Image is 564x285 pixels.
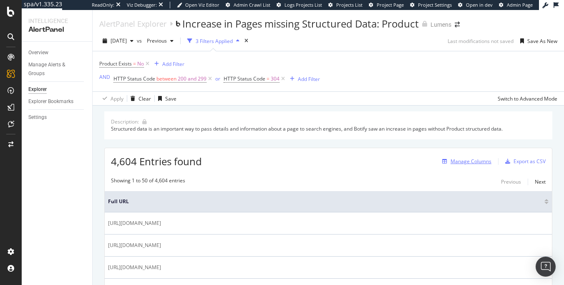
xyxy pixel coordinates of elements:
[28,25,86,35] div: AlertPanel
[28,48,86,57] a: Overview
[28,48,48,57] div: Overview
[111,37,127,44] span: 2025 Aug. 14th
[507,2,533,8] span: Admin Page
[99,73,110,81] div: AND
[196,38,233,45] div: 3 Filters Applied
[501,178,521,185] div: Previous
[215,75,220,82] div: or
[137,58,144,70] span: No
[156,75,176,82] span: between
[439,156,491,166] button: Manage Columns
[271,73,279,85] span: 304
[215,75,220,83] button: or
[224,75,265,82] span: HTTP Status Code
[535,178,546,185] div: Next
[111,177,185,187] div: Showing 1 to 50 of 4,604 entries
[28,61,78,78] div: Manage Alerts & Groups
[162,61,184,68] div: Add Filter
[138,95,151,102] div: Clear
[28,113,47,122] div: Settings
[108,241,161,250] span: [URL][DOMAIN_NAME]
[99,92,123,105] button: Apply
[133,60,136,67] span: =
[514,158,546,165] div: Export as CSV
[267,75,269,82] span: =
[92,2,114,8] div: ReadOnly:
[184,34,243,48] button: 3 Filters Applied
[177,2,219,8] a: Open Viz Editor
[455,22,460,28] div: arrow-right-arrow-left
[502,155,546,168] button: Export as CSV
[127,92,151,105] button: Clear
[28,97,86,106] a: Explorer Bookmarks
[99,19,166,28] a: AlertPanel Explorer
[127,2,157,8] div: Viz Debugger:
[111,154,202,168] span: 4,604 Entries found
[28,97,73,106] div: Explorer Bookmarks
[28,61,86,78] a: Manage Alerts & Groups
[498,95,557,102] div: Switch to Advanced Mode
[377,2,404,8] span: Project Page
[108,198,542,205] span: Full URL
[111,95,123,102] div: Apply
[99,34,137,48] button: [DATE]
[111,125,546,132] div: Structured data is an important way to pass details and information about a page to search engine...
[243,37,250,45] div: times
[494,92,557,105] button: Switch to Advanced Mode
[151,59,184,69] button: Add Filter
[328,2,363,8] a: Projects List
[226,2,270,8] a: Admin Crawl List
[234,2,270,8] span: Admin Crawl List
[182,17,419,31] div: Increase in Pages missing Structured Data: Product
[28,85,86,94] a: Explorer
[458,2,493,8] a: Open in dev
[144,37,167,44] span: Previous
[28,85,47,94] div: Explorer
[165,95,176,102] div: Save
[517,34,557,48] button: Save As New
[451,158,491,165] div: Manage Columns
[466,2,493,8] span: Open in dev
[499,2,533,8] a: Admin Page
[285,2,322,8] span: Logs Projects List
[431,20,451,29] div: Lumens
[501,177,521,187] button: Previous
[28,113,86,122] a: Settings
[108,219,161,227] span: [URL][DOMAIN_NAME]
[178,73,206,85] span: 200 and 299
[137,37,144,44] span: vs
[277,2,322,8] a: Logs Projects List
[113,75,155,82] span: HTTP Status Code
[410,2,452,8] a: Project Settings
[28,17,86,25] div: Intelligence
[418,2,452,8] span: Project Settings
[535,177,546,187] button: Next
[448,38,514,45] div: Last modifications not saved
[298,76,320,83] div: Add Filter
[185,2,219,8] span: Open Viz Editor
[527,38,557,45] div: Save As New
[144,34,177,48] button: Previous
[111,118,139,125] div: Description:
[99,60,132,67] span: Product Exists
[336,2,363,8] span: Projects List
[155,92,176,105] button: Save
[369,2,404,8] a: Project Page
[536,257,556,277] div: Open Intercom Messenger
[108,263,161,272] span: [URL][DOMAIN_NAME]
[287,74,320,84] button: Add Filter
[99,73,110,81] button: AND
